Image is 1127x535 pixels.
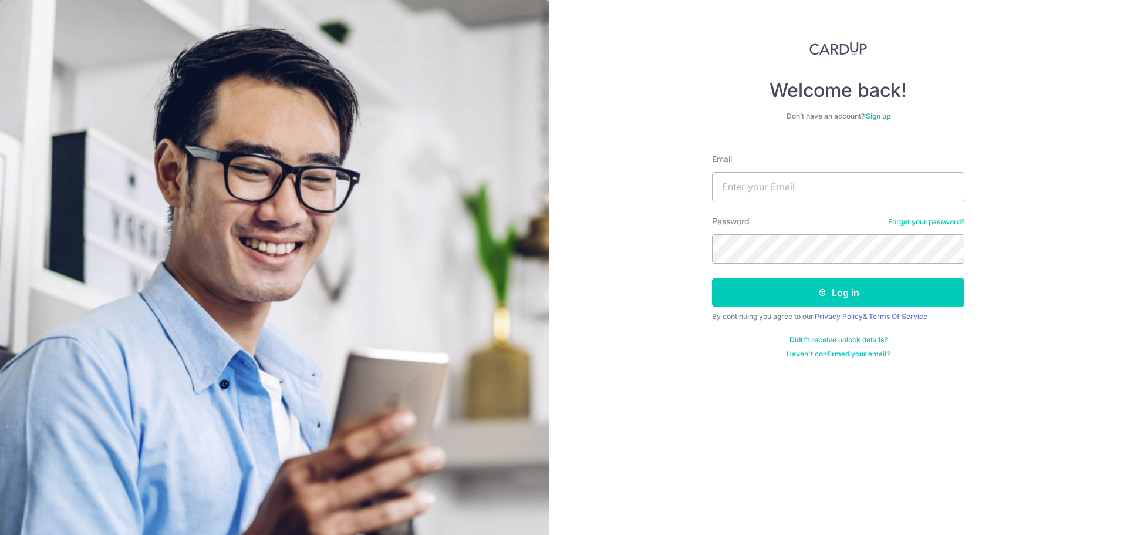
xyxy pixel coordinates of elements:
[712,312,964,321] div: By continuing you agree to our &
[869,312,927,321] a: Terms Of Service
[712,172,964,201] input: Enter your Email
[712,153,732,165] label: Email
[712,216,750,227] label: Password
[888,217,964,227] a: Forgot your password?
[815,312,863,321] a: Privacy Policy
[789,335,888,345] a: Didn't receive unlock details?
[787,349,890,359] a: Haven't confirmed your email?
[712,278,964,307] button: Log in
[866,112,890,120] a: Sign up
[712,112,964,121] div: Don’t have an account?
[712,79,964,102] h4: Welcome back!
[809,41,867,55] img: CardUp Logo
